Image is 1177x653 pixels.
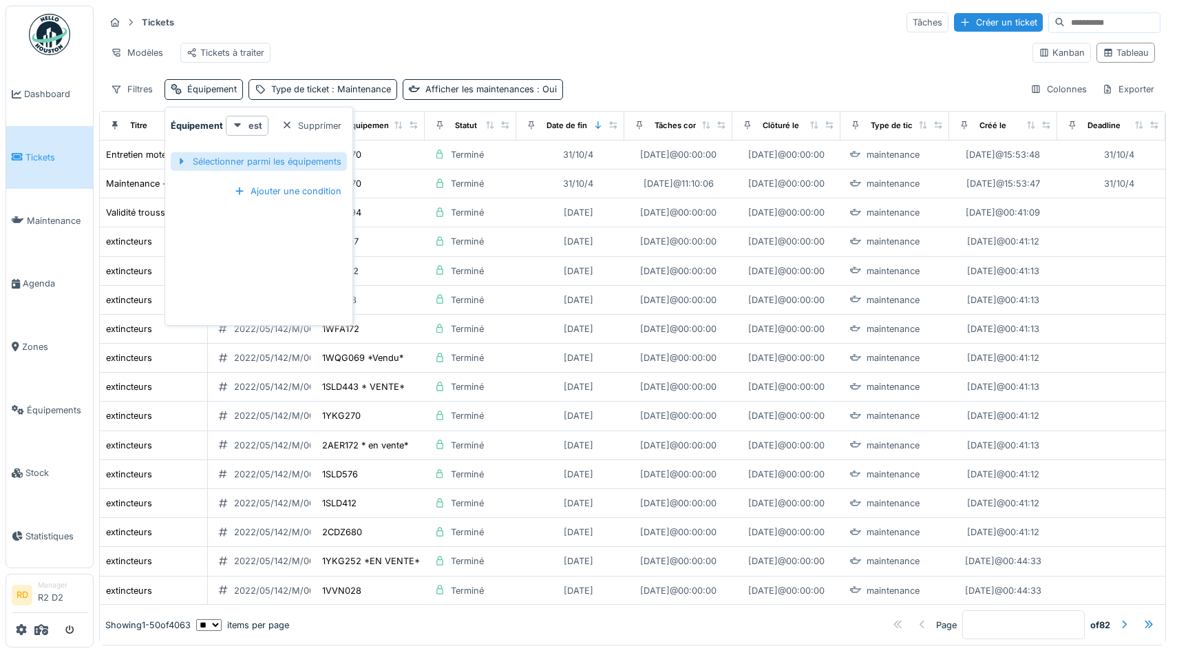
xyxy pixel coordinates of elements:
div: [DATE] @ 00:00:00 [748,293,825,307]
div: 1SLD443 * VENTE* [322,380,405,393]
div: [DATE] @ 00:00:00 [640,351,717,364]
div: [DATE] @ 00:00:00 [748,206,825,219]
strong: est [248,119,262,132]
div: extincteurs [106,322,152,335]
div: Statut [455,120,477,132]
div: 31/10/4 [563,148,593,161]
div: [DATE] [564,265,593,278]
div: Tickets à traiter [187,46,264,59]
div: Terminé [451,351,484,364]
div: Maintenance - 2CPY070 [106,177,209,190]
div: [DATE] [564,293,593,307]
div: Supprimer [276,116,347,135]
div: [DATE] @ 00:41:12 [967,409,1039,422]
div: [DATE] @ 15:53:48 [966,148,1040,161]
div: [DATE] @ 00:00:00 [748,497,825,510]
div: [DATE] @ 00:00:00 [640,148,717,161]
div: [DATE] @ 00:00:00 [640,265,717,278]
div: 1WQG069 *Vendu* [322,351,403,364]
div: 2022/05/142/M/00330 [234,468,331,481]
div: items per page [196,618,289,631]
div: Terminé [451,293,484,307]
div: [DATE] @ 11:10:06 [644,177,714,190]
div: 2022/05/142/M/00334 [234,409,331,422]
strong: of 82 [1090,618,1110,631]
div: [DATE] @ 00:00:00 [748,409,825,422]
div: [DATE] @ 00:00:00 [640,206,717,219]
div: Afficher les maintenances [425,83,557,96]
div: [DATE] @ 00:00:00 [748,439,825,452]
div: maintenance [867,526,920,539]
div: [DATE] [564,526,593,539]
div: Page [936,618,957,631]
div: 1SLD576 [322,468,358,481]
div: [DATE] @ 00:00:00 [640,380,717,393]
div: maintenance [867,177,920,190]
div: Entretien moteur [106,148,176,161]
div: Terminé [451,409,484,422]
div: maintenance [867,497,920,510]
div: [DATE] @ 00:00:00 [640,584,717,597]
div: [DATE] [564,497,593,510]
div: maintenance [867,554,920,568]
div: [DATE] @ 00:41:13 [967,380,1039,393]
div: [DATE] @ 00:00:00 [640,322,717,335]
div: Type de ticket [271,83,391,96]
div: [DATE] [564,206,593,219]
div: extincteurs [106,351,152,364]
div: Tâches complétées le [655,120,737,132]
div: [DATE] [564,554,593,568]
li: RD [12,585,32,605]
div: [DATE] @ 00:00:00 [748,177,825,190]
div: [DATE] @ 00:00:00 [748,468,825,481]
div: 2022/05/142/M/00342 [234,439,331,452]
span: : Oui [534,84,557,94]
div: [DATE] [564,468,593,481]
div: [DATE] @ 00:00:00 [748,148,825,161]
div: [DATE] @ 00:41:13 [967,293,1039,307]
div: Terminé [451,235,484,248]
div: 2022/05/142/M/00326 [234,497,331,510]
div: [DATE] [564,409,593,422]
div: 2022/05/142/M/00628 [234,584,331,597]
div: [DATE] @ 00:41:09 [966,206,1040,219]
div: [DATE] [564,584,593,597]
div: [DATE] @ 00:00:00 [640,497,717,510]
div: maintenance [867,206,920,219]
div: maintenance [867,439,920,452]
div: extincteurs [106,265,152,278]
div: Terminé [451,584,484,597]
div: 2022/05/142/M/00344 [234,380,331,393]
div: Titre [130,120,147,132]
div: maintenance [867,265,920,278]
div: 2022/05/142/M/00618 [234,554,329,568]
div: 1VVN028 [322,584,361,597]
div: Équipement [346,120,392,132]
div: Validité trousse secours [106,206,206,219]
div: [DATE] [564,380,593,393]
div: Équipement [187,83,237,96]
div: [DATE] @ 00:44:33 [965,554,1041,568]
span: Dashboard [24,87,87,101]
div: Terminé [451,497,484,510]
div: 1SLD412 [322,497,357,510]
div: [DATE] @ 00:00:00 [640,526,717,539]
div: Créé le [979,120,1006,132]
div: Terminé [451,206,484,219]
div: 2022/05/142/M/00332 [234,526,331,539]
div: [DATE] @ 00:00:00 [748,235,825,248]
div: maintenance [867,322,920,335]
div: maintenance [867,235,920,248]
div: [DATE] @ 00:41:12 [967,235,1039,248]
div: Terminé [451,439,484,452]
div: [DATE] @ 00:41:12 [967,497,1039,510]
div: extincteurs [106,497,152,510]
div: [DATE] @ 00:00:00 [640,293,717,307]
div: extincteurs [106,409,152,422]
div: extincteurs [106,584,152,597]
div: Modèles [105,43,169,63]
div: [DATE] @ 00:00:00 [640,554,717,568]
div: 1YKG270 [322,409,361,422]
div: maintenance [867,351,920,364]
div: extincteurs [106,526,152,539]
